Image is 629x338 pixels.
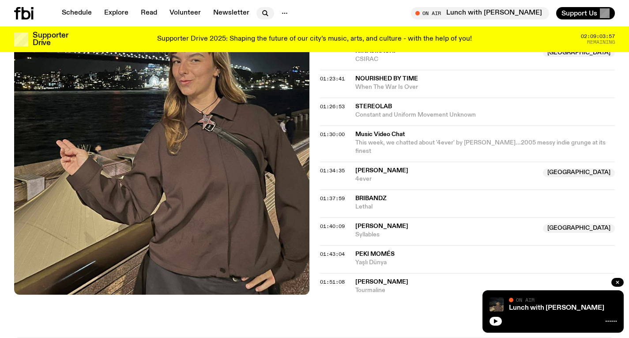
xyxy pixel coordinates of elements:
span: 01:26:53 [320,103,345,110]
span: This week, we chatted about '4ever' by [PERSON_NAME]...2005 messy indie grunge at its finest [355,140,606,154]
span: Support Us [561,9,597,17]
span: Music Video Chat [355,130,610,139]
span: Yaşlı Dünya [355,258,615,267]
span: [GEOGRAPHIC_DATA] [543,224,615,233]
img: Izzy Page stands above looking down at Opera Bar. She poses in front of the Harbour Bridge in the... [490,297,504,311]
span: On Air [516,297,535,303]
button: On AirLunch with [PERSON_NAME] [411,7,549,19]
span: Ninajirachi [355,48,395,54]
span: [PERSON_NAME] [355,223,408,229]
span: Nourished By Time [355,76,418,82]
a: Read [136,7,162,19]
span: Tourmaline [355,286,615,295]
span: CSIRAC [355,55,538,64]
a: Newsletter [208,7,255,19]
a: Schedule [56,7,97,19]
span: [GEOGRAPHIC_DATA] [543,168,615,177]
span: Lethal [355,203,615,211]
span: Peki Momés [355,251,395,257]
span: Constant and Uniform Movement Unknown [355,111,615,119]
span: Syllables [355,231,538,239]
button: Support Us [556,7,615,19]
span: Bribandz [355,195,387,201]
span: 01:40:09 [320,223,345,230]
span: 01:51:08 [320,278,345,285]
span: [PERSON_NAME] [355,279,408,285]
a: Lunch with [PERSON_NAME] [509,304,604,311]
span: 01:23:41 [320,75,345,82]
p: Supporter Drive 2025: Shaping the future of our city’s music, arts, and culture - with the help o... [157,35,472,43]
span: 01:30:00 [320,131,345,138]
span: Stereolab [355,103,392,110]
span: 01:34:35 [320,167,345,174]
span: 01:37:59 [320,195,345,202]
a: Volunteer [164,7,206,19]
span: When The War Is Over [355,83,615,91]
h3: Supporter Drive [33,32,68,47]
a: Explore [99,7,134,19]
span: [PERSON_NAME] [355,167,408,174]
span: 01:43:04 [320,251,345,258]
span: Remaining [587,40,615,45]
span: [GEOGRAPHIC_DATA] [543,48,615,57]
span: 02:09:03:57 [581,34,615,39]
span: 4ever [355,175,538,183]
